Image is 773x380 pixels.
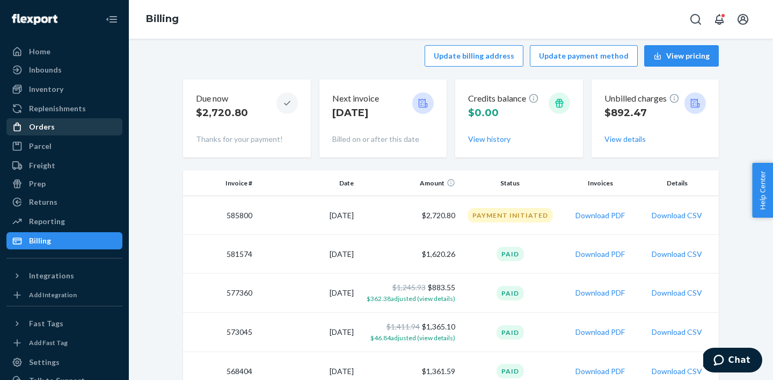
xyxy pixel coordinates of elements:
[392,283,426,292] span: $1,245.93
[332,106,379,120] p: [DATE]
[29,357,60,368] div: Settings
[652,249,702,260] button: Download CSV
[6,81,122,98] a: Inventory
[370,334,455,342] span: $46.84 adjusted (view details)
[604,106,680,120] p: $892.47
[6,267,122,284] button: Integrations
[257,170,358,196] th: Date
[640,170,719,196] th: Details
[183,196,257,235] td: 585800
[644,45,719,67] button: View pricing
[183,274,257,313] td: 577360
[257,274,358,313] td: [DATE]
[29,270,74,281] div: Integrations
[6,138,122,155] a: Parcel
[6,118,122,135] a: Orders
[29,160,55,171] div: Freight
[425,45,523,67] button: Update billing address
[685,9,706,30] button: Open Search Box
[604,92,680,105] p: Unbilled charges
[575,249,625,260] button: Download PDF
[468,208,553,223] div: Payment Initiated
[146,13,179,25] a: Billing
[604,134,646,145] button: View details
[468,92,539,105] p: Credits balance
[6,213,122,230] a: Reporting
[6,157,122,174] a: Freight
[29,216,65,227] div: Reporting
[358,313,460,352] td: $1,365.10
[497,247,524,261] div: Paid
[460,170,561,196] th: Status
[367,293,455,304] button: $362.38adjusted (view details)
[358,235,460,274] td: $1,620.26
[29,46,50,57] div: Home
[497,364,524,378] div: Paid
[497,325,524,340] div: Paid
[6,193,122,211] a: Returns
[468,107,499,119] span: $0.00
[183,235,257,274] td: 581574
[257,313,358,352] td: [DATE]
[575,366,625,377] button: Download PDF
[332,134,434,145] p: Billed on or after this date
[358,274,460,313] td: $883.55
[386,322,420,331] span: $1,411.94
[29,64,62,75] div: Inbounds
[196,134,298,145] p: Thanks for your payment!
[530,45,638,67] button: Update payment method
[6,175,122,192] a: Prep
[332,92,379,105] p: Next invoice
[6,289,122,302] a: Add Integration
[358,196,460,235] td: $2,720.80
[183,170,257,196] th: Invoice #
[497,286,524,300] div: Paid
[29,338,68,347] div: Add Fast Tag
[358,170,460,196] th: Amount
[652,366,702,377] button: Download CSV
[12,14,57,25] img: Flexport logo
[6,354,122,371] a: Settings
[709,9,730,30] button: Open notifications
[101,9,122,30] button: Close Navigation
[575,327,625,338] button: Download PDF
[196,106,248,120] p: $2,720.80
[6,100,122,117] a: Replenishments
[575,210,625,221] button: Download PDF
[29,178,46,189] div: Prep
[652,327,702,338] button: Download CSV
[196,92,248,105] p: Due now
[137,4,187,35] ol: breadcrumbs
[29,84,63,95] div: Inventory
[367,295,455,303] span: $362.38 adjusted (view details)
[652,210,702,221] button: Download CSV
[29,121,55,132] div: Orders
[29,197,57,207] div: Returns
[257,196,358,235] td: [DATE]
[370,332,455,343] button: $46.84adjusted (view details)
[29,290,77,299] div: Add Integration
[183,313,257,352] td: 573045
[561,170,640,196] th: Invoices
[6,336,122,349] a: Add Fast Tag
[732,9,754,30] button: Open account menu
[468,134,511,145] button: View history
[257,235,358,274] td: [DATE]
[29,235,51,246] div: Billing
[6,61,122,78] a: Inbounds
[703,348,762,375] iframe: Opens a widget where you can chat to one of our agents
[652,288,702,298] button: Download CSV
[29,103,86,114] div: Replenishments
[29,318,63,329] div: Fast Tags
[6,315,122,332] button: Fast Tags
[6,232,122,249] a: Billing
[6,43,122,60] a: Home
[29,141,52,152] div: Parcel
[575,288,625,298] button: Download PDF
[752,163,773,218] button: Help Center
